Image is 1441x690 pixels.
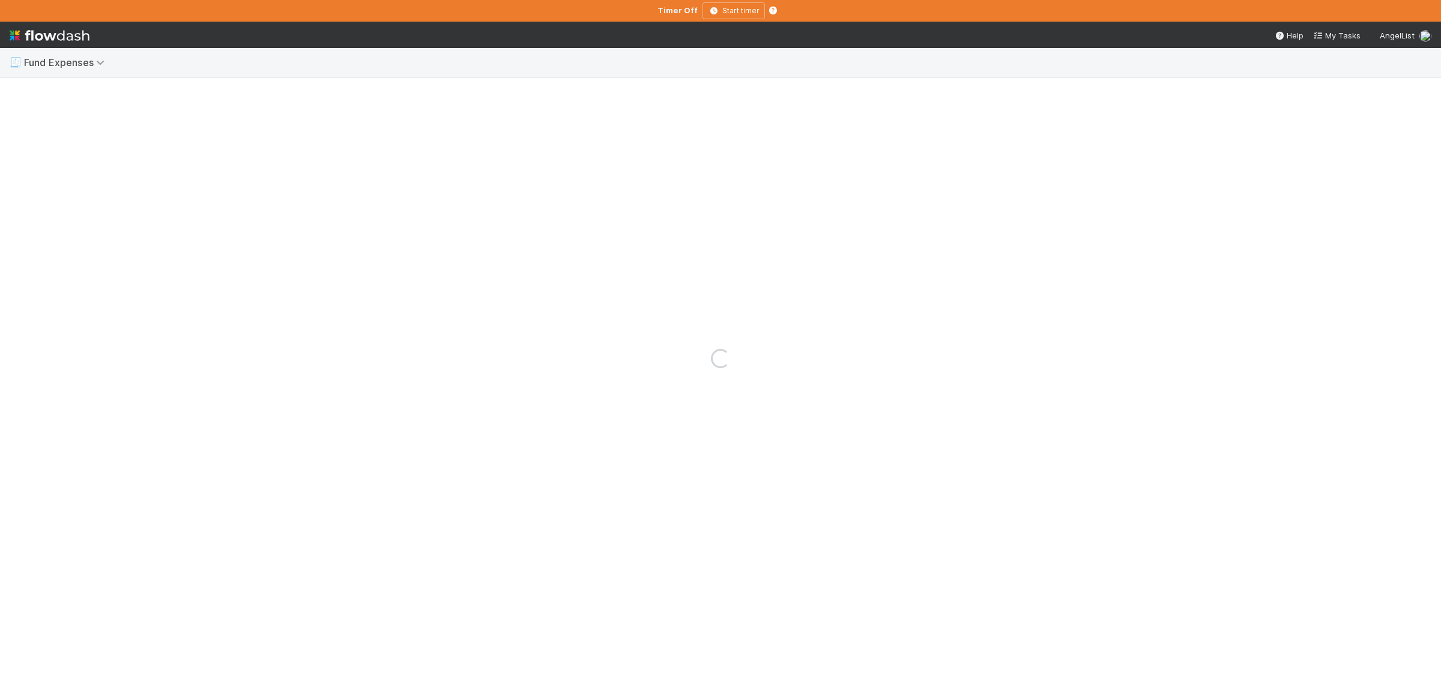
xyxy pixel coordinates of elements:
[1380,31,1415,40] span: AngelList
[657,5,698,15] strong: Timer Off
[1313,29,1361,41] a: My Tasks
[1313,31,1361,40] span: My Tasks
[702,2,765,19] button: Start timer
[1275,29,1304,41] div: Help
[10,25,89,46] img: logo-inverted-e16ddd16eac7371096b0.svg
[1419,30,1431,42] img: avatar_55b415e2-df6a-4422-95b4-4512075a58f2.png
